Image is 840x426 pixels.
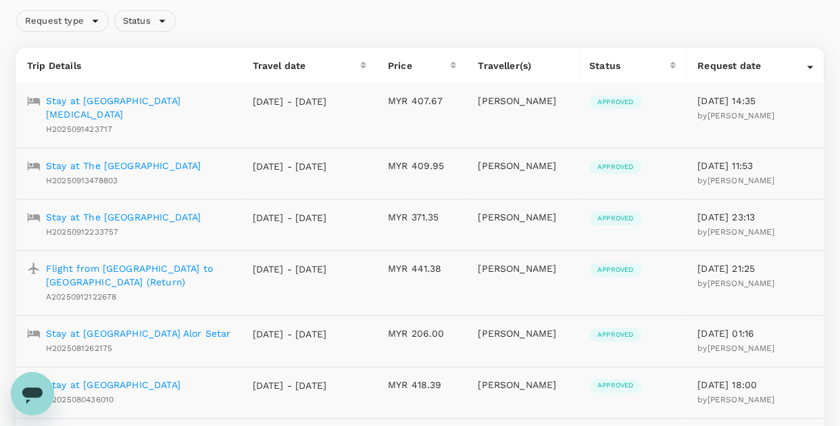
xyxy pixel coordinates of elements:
a: Stay at [GEOGRAPHIC_DATA] [46,378,180,392]
a: Stay at The [GEOGRAPHIC_DATA] [46,159,201,172]
p: [DATE] 01:16 [697,327,813,340]
span: H2025080436010 [46,395,114,404]
p: MYR 206.00 [388,327,456,340]
p: [PERSON_NAME] [478,159,568,172]
p: [DATE] - [DATE] [253,160,327,173]
p: [DATE] 23:13 [697,210,813,224]
p: [DATE] 14:35 [697,94,813,108]
span: by [697,111,774,120]
div: Status [589,59,670,72]
p: [DATE] - [DATE] [253,262,327,276]
a: Flight from [GEOGRAPHIC_DATA] to [GEOGRAPHIC_DATA] (Return) [46,262,231,289]
div: Request date [697,59,807,72]
p: MYR 371.35 [388,210,456,224]
p: MYR 407.67 [388,94,456,108]
p: [PERSON_NAME] [478,327,568,340]
div: Request type [16,10,109,32]
p: [DATE] 18:00 [697,378,813,392]
span: Status [115,15,159,28]
span: H20250913478803 [46,176,118,185]
span: Request type [17,15,92,28]
span: H2025081262175 [46,344,112,353]
p: MYR 441.38 [388,262,456,275]
span: by [697,227,774,237]
p: [PERSON_NAME] [478,210,568,224]
p: Trip Details [27,59,231,72]
p: [DATE] - [DATE] [253,327,327,341]
iframe: Button to launch messaging window [11,372,54,415]
span: by [697,344,774,353]
span: by [697,395,774,404]
span: Approved [589,162,641,172]
p: [DATE] 21:25 [697,262,813,275]
div: Status [114,10,176,32]
div: Price [388,59,450,72]
span: [PERSON_NAME] [707,111,774,120]
a: Stay at The [GEOGRAPHIC_DATA] [46,210,201,224]
p: [DATE] - [DATE] [253,211,327,224]
a: Stay at [GEOGRAPHIC_DATA][MEDICAL_DATA] [46,94,231,121]
p: [DATE] 11:53 [697,159,813,172]
p: MYR 418.39 [388,378,456,392]
span: [PERSON_NAME] [707,227,774,237]
span: Approved [589,214,641,223]
span: A20250912122678 [46,292,116,302]
span: Approved [589,381,641,390]
div: Travel date [253,59,360,72]
span: [PERSON_NAME] [707,395,774,404]
p: [PERSON_NAME] [478,262,568,275]
span: Approved [589,265,641,275]
span: H20250912233757 [46,227,118,237]
p: [PERSON_NAME] [478,94,568,108]
p: [PERSON_NAME] [478,378,568,392]
span: [PERSON_NAME] [707,279,774,288]
p: MYR 409.95 [388,159,456,172]
span: Approved [589,330,641,339]
span: [PERSON_NAME] [707,344,774,353]
p: Traveller(s) [478,59,568,72]
a: Stay at [GEOGRAPHIC_DATA] Alor Setar [46,327,230,340]
span: by [697,176,774,185]
span: by [697,279,774,288]
p: [DATE] - [DATE] [253,95,327,108]
span: [PERSON_NAME] [707,176,774,185]
span: H2025091423717 [46,124,112,134]
span: Approved [589,97,641,107]
p: [DATE] - [DATE] [253,379,327,392]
